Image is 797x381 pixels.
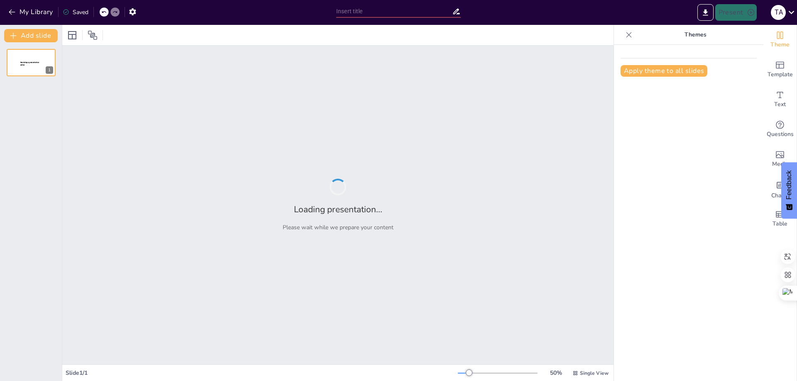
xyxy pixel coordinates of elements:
div: T A [771,5,786,20]
p: Themes [636,25,755,45]
span: Sendsteps presentation editor [20,61,39,66]
button: Export to PowerPoint [697,4,714,21]
button: Add slide [4,29,58,42]
span: Theme [770,40,790,49]
button: Feedback - Show survey [781,162,797,218]
button: Apply theme to all slides [621,65,707,77]
button: Present [715,4,757,21]
div: Slide 1 / 1 [66,369,458,377]
span: Template [768,70,793,79]
span: Charts [771,191,789,200]
div: Get real-time input from your audience [763,114,797,144]
h2: Loading presentation... [294,204,382,215]
div: Add charts and graphs [763,174,797,204]
span: Position [88,30,98,40]
div: 1 [7,49,56,76]
div: Add a table [763,204,797,234]
div: Layout [66,29,79,42]
span: Table [773,219,787,228]
span: Feedback [785,170,793,199]
div: Add text boxes [763,85,797,114]
div: Add ready made slides [763,55,797,85]
button: T A [771,4,786,21]
div: Add images, graphics, shapes or video [763,144,797,174]
div: Saved [63,8,88,16]
div: Change the overall theme [763,25,797,55]
span: Text [774,100,786,109]
span: Single View [580,370,609,376]
input: Insert title [336,5,452,17]
div: 1 [46,66,53,74]
div: 50 % [546,369,566,377]
span: Media [772,160,788,169]
span: Questions [767,130,794,139]
p: Please wait while we prepare your content [283,223,394,231]
button: My Library [6,5,56,19]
